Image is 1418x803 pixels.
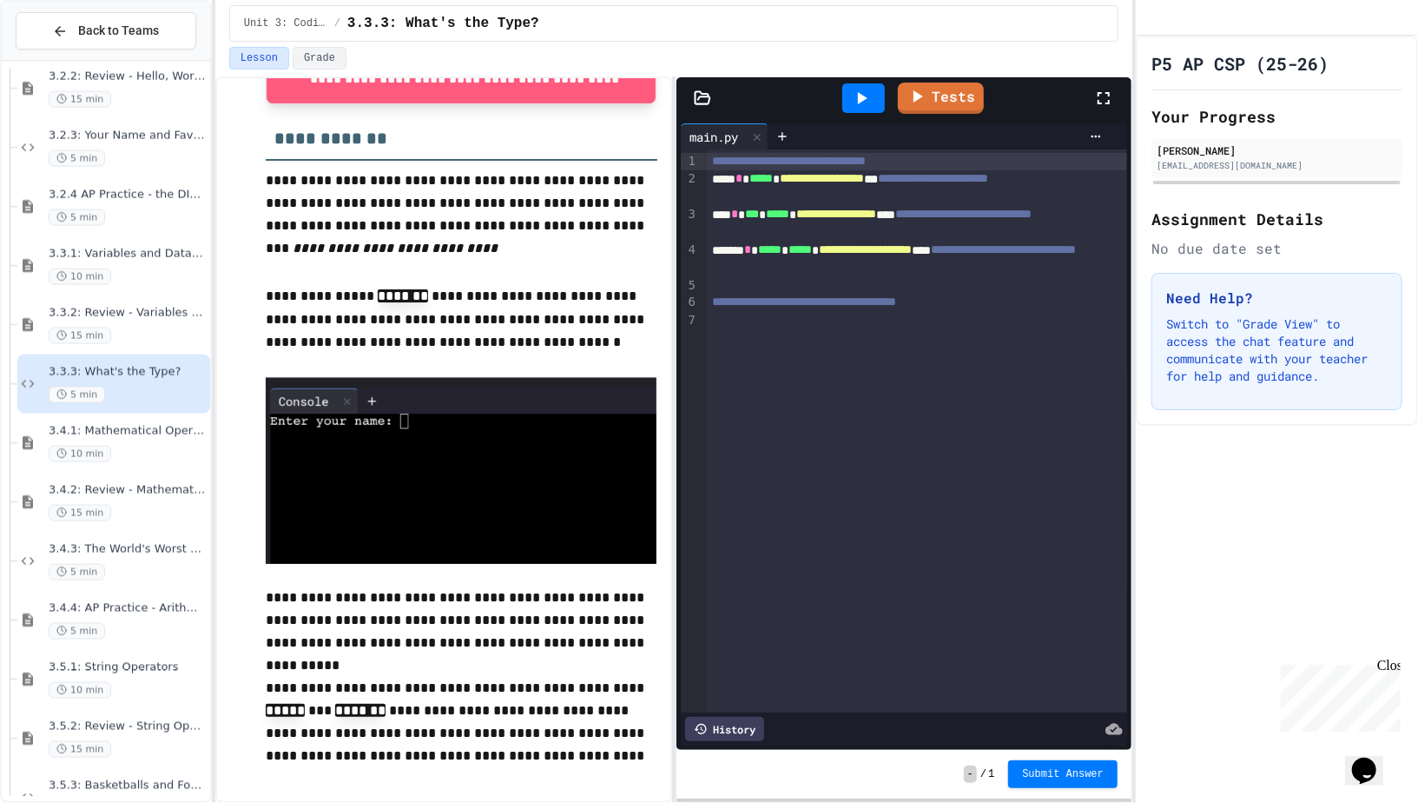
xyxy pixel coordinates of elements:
span: Submit Answer [1022,767,1104,781]
span: / [334,17,340,30]
span: 3.3.1: Variables and Data Types [49,247,207,262]
span: 1 [988,767,994,781]
iframe: chat widget [1345,733,1401,786]
span: 15 min [49,91,111,108]
div: 2 [681,170,698,206]
span: 3.5.2: Review - String Operators [49,720,207,734]
span: 15 min [49,328,111,344]
div: 5 [681,277,698,295]
a: Tests [898,83,984,114]
button: Lesson [229,47,289,70]
span: 3.4.4: AP Practice - Arithmetic Operators [49,601,207,616]
span: / [980,767,986,781]
span: - [964,766,977,783]
div: 7 [681,312,698,329]
span: 3.3.2: Review - Variables and Data Types [49,306,207,321]
div: Chat with us now!Close [7,7,120,110]
div: 6 [681,294,698,311]
span: 5 min [49,209,105,226]
span: 5 min [49,150,105,167]
button: Grade [293,47,346,70]
div: No due date set [1151,238,1402,259]
p: Switch to "Grade View" to access the chat feature and communicate with your teacher for help and ... [1166,315,1388,385]
h3: Need Help? [1166,288,1388,309]
button: Submit Answer [1008,760,1118,788]
span: 3.4.2: Review - Mathematical Operators [49,483,207,498]
span: 15 min [49,505,111,521]
div: 4 [681,242,698,277]
h2: Assignment Details [1151,207,1402,231]
div: 3 [681,206,698,242]
span: 5 min [49,623,105,640]
span: 3.4.1: Mathematical Operators [49,424,207,439]
span: Unit 3: Coding [244,17,327,30]
h1: P5 AP CSP (25-26) [1151,51,1329,76]
span: Back to Teams [78,22,159,40]
h2: Your Progress [1151,104,1402,129]
span: 15 min [49,741,111,758]
div: [PERSON_NAME] [1157,143,1397,158]
div: History [685,717,764,741]
span: 5 min [49,387,105,403]
span: 3.3.3: What's the Type? [49,365,207,380]
span: 3.2.4 AP Practice - the DISPLAY Procedure [49,188,207,202]
span: 3.5.3: Basketballs and Footballs [49,779,207,793]
span: 3.3.3: What's the Type? [347,13,539,34]
span: 10 min [49,682,111,699]
span: 3.5.1: String Operators [49,660,207,675]
span: 5 min [49,564,105,581]
button: Back to Teams [16,12,196,50]
div: main.py [681,123,768,149]
span: 3.2.2: Review - Hello, World! [49,70,207,84]
iframe: chat widget [1274,658,1401,732]
span: 3.4.3: The World's Worst Farmers Market [49,542,207,557]
span: 10 min [49,446,111,462]
div: 1 [681,153,698,170]
span: 3.2.3: Your Name and Favorite Movie [49,129,207,143]
span: 10 min [49,269,111,285]
div: [EMAIL_ADDRESS][DOMAIN_NAME] [1157,159,1397,172]
div: main.py [681,128,747,146]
